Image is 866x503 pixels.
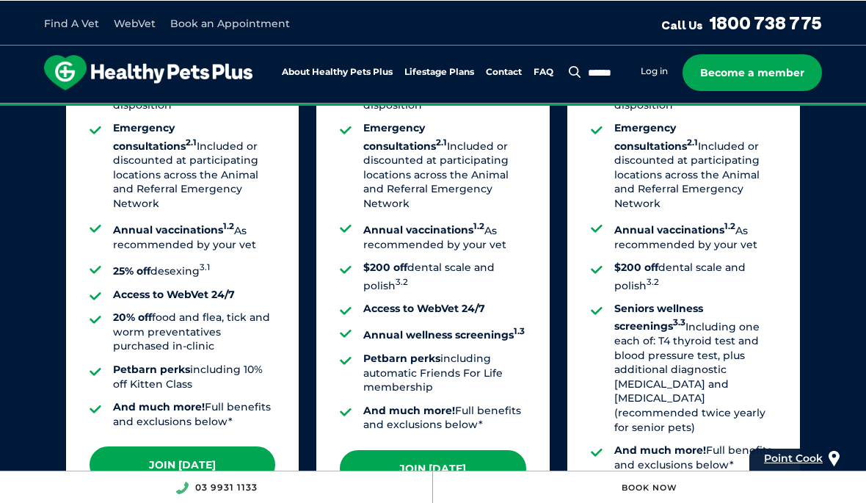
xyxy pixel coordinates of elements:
li: food and flea, tick and worm preventatives purchased in-clinic [113,310,275,353]
a: Book Now [622,482,677,492]
a: WebVet [114,16,156,29]
a: Book an Appointment [170,16,290,29]
sup: 1.3 [514,326,525,336]
strong: Access to WebVet 24/7 [363,301,485,314]
li: Full benefits and exclusions below* [363,403,525,432]
li: desexing [113,260,275,278]
a: Lifestage Plans [404,67,474,76]
li: As recommended by your vet [614,220,776,252]
strong: Seniors wellness screenings [614,301,703,332]
strong: Annual vaccinations [113,222,234,236]
li: Included or discounted at participating locations across the Animal and Referral Emergency Network [113,120,275,210]
strong: Annual vaccinations [614,222,735,236]
sup: 1.2 [223,221,234,231]
li: Full benefits and exclusions below* [614,443,776,471]
li: As recommended by your vet [363,220,525,252]
a: About Healthy Pets Plus [282,67,393,76]
a: 03 9931 1133 [195,481,258,492]
sup: 3.2 [647,276,659,286]
img: hpp-logo [44,54,252,90]
strong: And much more! [113,399,205,413]
sup: 3.3 [673,317,685,328]
li: Included or discounted at participating locations across the Animal and Referral Emergency Network [614,120,776,210]
a: FAQ [534,67,553,76]
strong: And much more! [363,403,455,416]
li: Including one each of: T4 thyroid test and blood pressure test, plus additional diagnostic [MEDIC... [614,301,776,434]
sup: 1.2 [473,221,484,231]
sup: 2.1 [436,137,447,147]
sup: 2.1 [687,137,698,147]
a: Join [DATE] [90,446,275,482]
strong: $200 off [363,260,407,273]
img: location_phone.svg [175,481,189,493]
a: Point Cook [764,448,823,468]
sup: 3.2 [396,276,408,286]
strong: Annual wellness screenings [363,328,525,341]
sup: 2.1 [186,137,197,147]
strong: 20% off [113,310,152,323]
li: As recommended by your vet [113,220,275,252]
a: Find A Vet [44,16,99,29]
span: Call Us [661,17,703,32]
a: Become a member [683,54,822,90]
li: including automatic Friends For Life membership [363,351,525,394]
strong: Emergency consultations [363,120,447,151]
a: Call Us1800 738 775 [661,11,822,33]
span: Point Cook [764,451,823,464]
strong: Access to WebVet 24/7 [113,287,235,300]
strong: Petbarn perks [113,362,190,375]
strong: And much more! [614,443,706,456]
li: including 10% off Kitten Class [113,362,275,391]
a: Log in [641,65,668,76]
button: Search [566,64,584,79]
li: Full benefits and exclusions below* [113,399,275,428]
span: Proactive, preventative wellness program designed to keep your pet healthier and happier for longer [159,103,707,116]
li: dental scale and polish [363,260,525,292]
strong: Emergency consultations [113,120,197,151]
li: dental scale and polish [614,260,776,292]
sup: 3.1 [200,261,210,272]
a: Join [DATE] [340,449,525,486]
strong: Petbarn perks [363,351,440,364]
strong: $200 off [614,260,658,273]
li: Included or discounted at participating locations across the Animal and Referral Emergency Network [363,120,525,210]
strong: Emergency consultations [614,120,698,151]
strong: 25% off [113,264,150,277]
a: Contact [486,67,522,76]
strong: Annual vaccinations [363,222,484,236]
sup: 1.2 [724,221,735,231]
img: location_pin.svg [829,450,840,466]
